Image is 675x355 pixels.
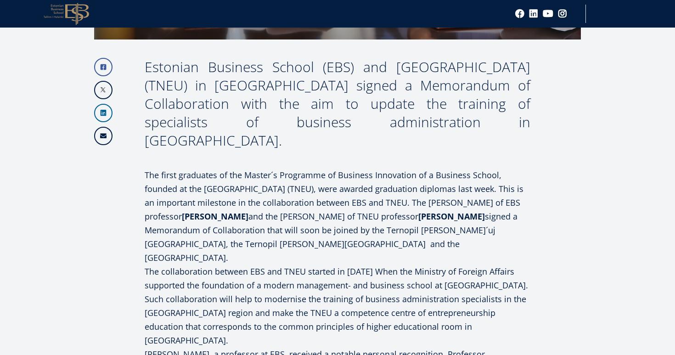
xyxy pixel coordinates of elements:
div: Estonian Business School (EBS) and [GEOGRAPHIC_DATA] (TNEU) in [GEOGRAPHIC_DATA] signed a Memoran... [145,58,530,150]
a: Youtube [543,9,553,18]
a: Facebook [94,58,112,76]
a: Facebook [515,9,524,18]
p: The first graduates of the Master´s Programme of Business Innovation of a Business School, founde... [145,168,530,265]
strong: [PERSON_NAME] [418,211,485,222]
a: Instagram [558,9,567,18]
a: Linkedin [94,104,112,122]
img: X [95,82,112,98]
a: Email [94,127,112,145]
a: Linkedin [529,9,538,18]
p: The collaboration between EBS and TNEU started in [DATE] When the Ministry of Foreign Affairs sup... [145,265,530,347]
strong: [PERSON_NAME] [182,211,248,222]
